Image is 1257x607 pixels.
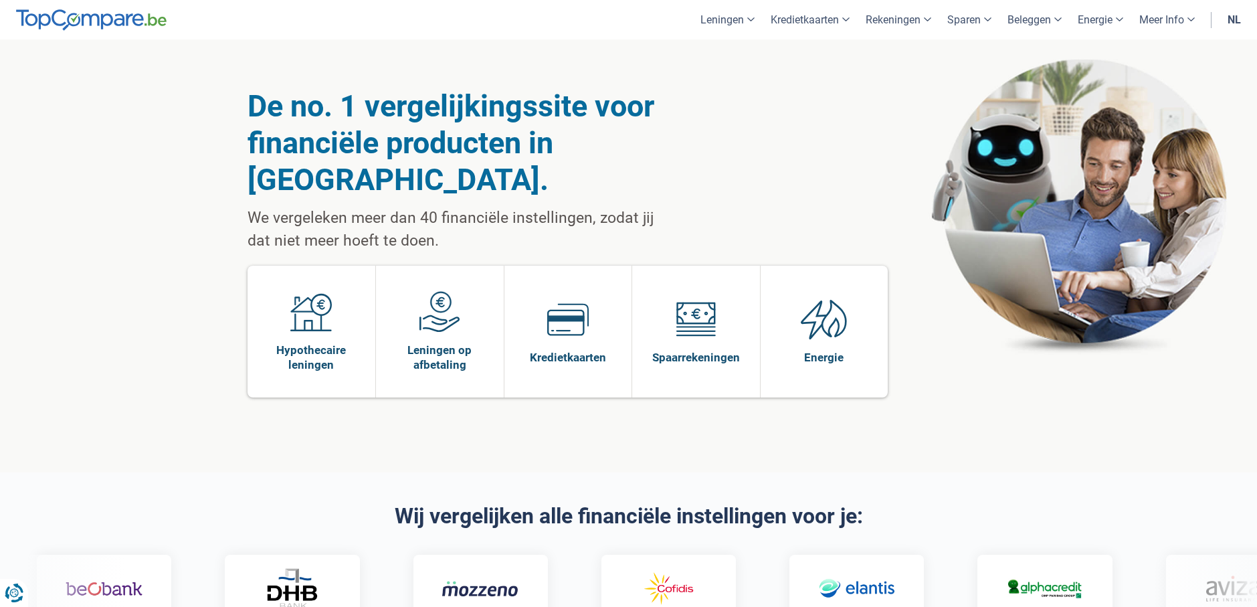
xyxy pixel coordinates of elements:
[761,266,888,398] a: Energie Energie
[248,266,376,398] a: Hypothecaire leningen Hypothecaire leningen
[16,9,167,31] img: TopCompare
[675,298,716,340] img: Spaarrekeningen
[290,291,332,333] img: Hypothecaire leningen
[254,343,369,372] span: Hypothecaire leningen
[248,505,1010,528] h2: Wij vergelijken alle financiële instellingen voor je:
[530,350,606,365] span: Kredietkaarten
[248,207,667,252] p: We vergeleken meer dan 40 financiële instellingen, zodat jij dat niet meer hoeft te doen.
[801,298,848,340] img: Energie
[652,350,740,365] span: Spaarrekeningen
[1006,577,1083,600] img: Alphacredit
[504,266,632,398] a: Kredietkaarten Kredietkaarten
[804,350,844,365] span: Energie
[632,266,760,398] a: Spaarrekeningen Spaarrekeningen
[547,298,589,340] img: Kredietkaarten
[442,580,518,597] img: Mozzeno
[383,343,497,372] span: Leningen op afbetaling
[248,88,667,198] h1: De no. 1 vergelijkingssite voor financiële producten in [GEOGRAPHIC_DATA].
[376,266,504,398] a: Leningen op afbetaling Leningen op afbetaling
[419,291,460,333] img: Leningen op afbetaling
